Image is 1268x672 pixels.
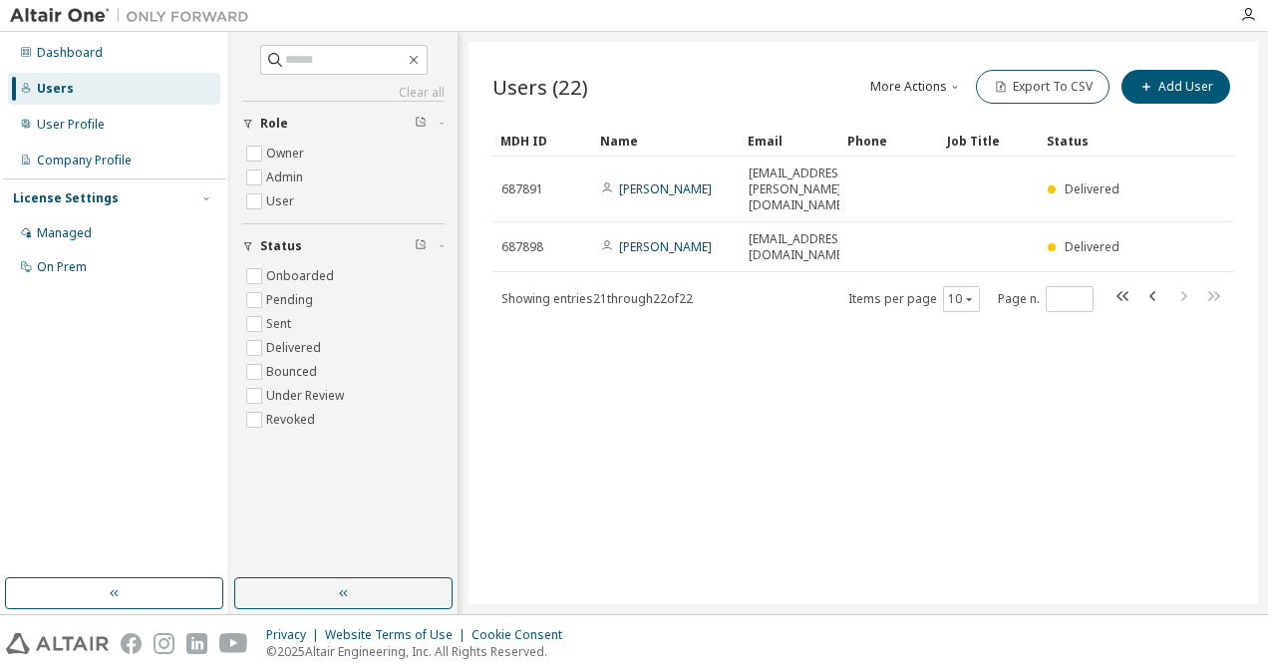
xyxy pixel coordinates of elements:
a: Clear all [242,85,445,101]
span: Page n. [998,286,1094,312]
button: Role [242,102,445,146]
img: altair_logo.svg [6,633,109,654]
div: Company Profile [37,153,132,168]
span: [EMAIL_ADDRESS][DOMAIN_NAME] [749,231,849,263]
button: Export To CSV [976,70,1109,104]
label: Onboarded [266,264,338,288]
div: Privacy [266,627,325,643]
button: More Actions [868,70,964,104]
span: Clear filter [415,116,427,132]
button: Add User [1121,70,1230,104]
button: Status [242,224,445,268]
div: Managed [37,225,92,241]
div: Dashboard [37,45,103,61]
span: [EMAIL_ADDRESS][PERSON_NAME][DOMAIN_NAME] [749,166,849,213]
span: Role [260,116,288,132]
label: User [266,189,298,213]
label: Revoked [266,408,319,432]
label: Bounced [266,360,321,384]
span: 687891 [501,181,543,197]
label: Owner [266,142,308,166]
div: On Prem [37,259,87,275]
div: Phone [847,125,931,157]
label: Pending [266,288,317,312]
span: 687898 [501,239,543,255]
div: Users [37,81,74,97]
div: Cookie Consent [472,627,574,643]
div: User Profile [37,117,105,133]
span: Showing entries 21 through 22 of 22 [501,290,693,307]
a: [PERSON_NAME] [619,180,712,197]
label: Delivered [266,336,325,360]
img: linkedin.svg [186,633,207,654]
div: Email [748,125,831,157]
label: Under Review [266,384,348,408]
span: Delivered [1065,180,1119,197]
span: Status [260,238,302,254]
div: License Settings [13,190,119,206]
span: Clear filter [415,238,427,254]
img: instagram.svg [154,633,174,654]
label: Admin [266,166,307,189]
img: youtube.svg [219,633,248,654]
div: Job Title [947,125,1031,157]
span: Items per page [848,286,980,312]
img: Altair One [10,6,259,26]
span: Users (22) [492,73,588,101]
img: facebook.svg [121,633,142,654]
p: © 2025 Altair Engineering, Inc. All Rights Reserved. [266,643,574,660]
div: Website Terms of Use [325,627,472,643]
div: Status [1047,125,1130,157]
button: 10 [948,291,975,307]
span: Delivered [1065,238,1119,255]
a: [PERSON_NAME] [619,238,712,255]
label: Sent [266,312,295,336]
div: MDH ID [500,125,584,157]
div: Name [600,125,732,157]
